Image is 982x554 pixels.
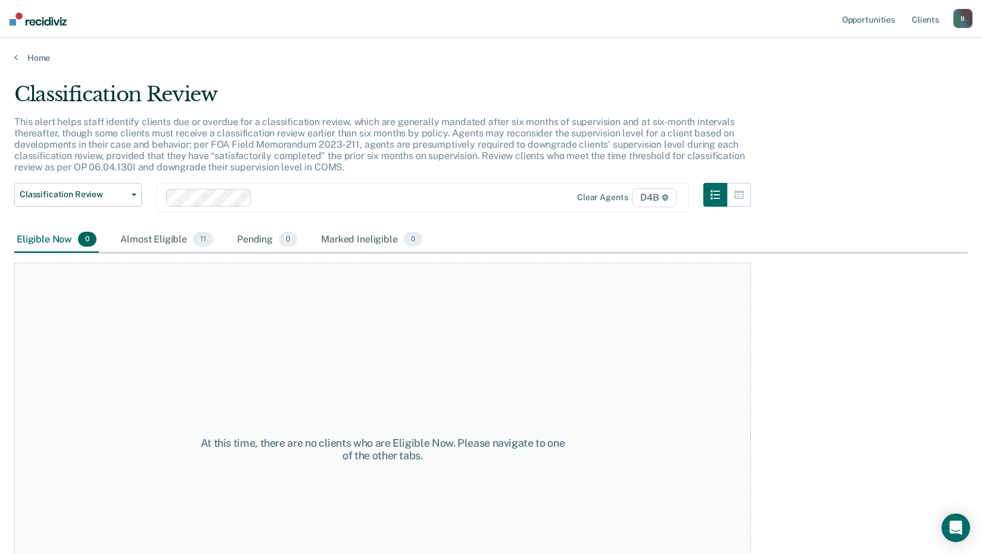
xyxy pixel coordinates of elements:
button: Classification Review [14,183,142,207]
span: Classification Review [20,189,127,200]
div: Clear agents [577,192,628,203]
div: Eligible Now0 [14,227,99,253]
div: Pending0 [235,227,300,253]
span: D4B [632,188,676,207]
div: Almost Eligible11 [118,227,216,253]
span: 11 [193,232,213,247]
img: Recidiviz [10,13,67,26]
span: 0 [279,232,297,247]
button: B [953,9,972,28]
span: 0 [78,232,96,247]
span: 0 [404,232,422,247]
div: Marked Ineligible0 [319,227,425,253]
p: This alert helps staff identify clients due or overdue for a classification review, which are gen... [14,116,744,173]
a: Home [14,52,968,63]
div: At this time, there are no clients who are Eligible Now. Please navigate to one of the other tabs. [199,437,566,462]
div: Classification Review [14,82,751,116]
div: Open Intercom Messenger [942,513,970,542]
